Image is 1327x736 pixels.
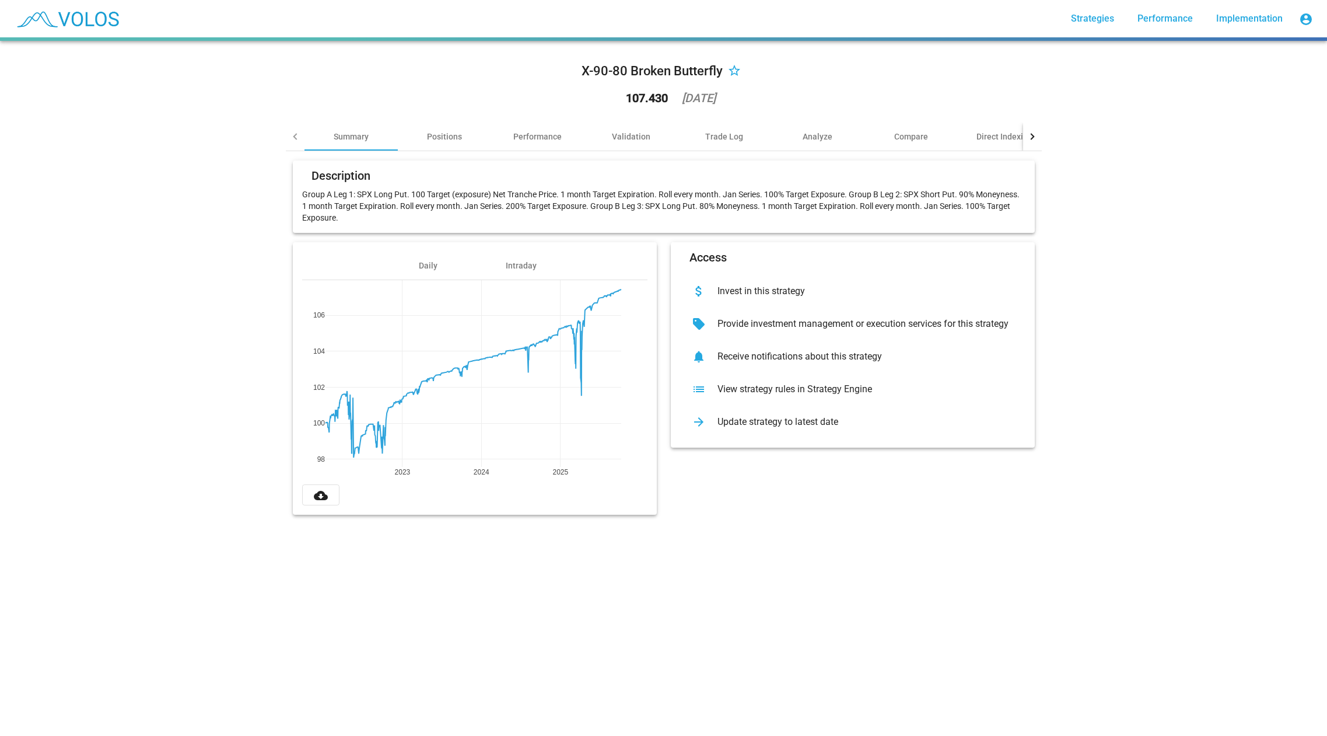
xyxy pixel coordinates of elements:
div: Intraday [506,260,537,271]
div: Summary [334,131,369,142]
span: Strategies [1071,13,1114,24]
div: Daily [419,260,437,271]
mat-icon: attach_money [689,282,708,301]
div: Analyze [803,131,832,142]
mat-card-title: Description [311,170,370,182]
mat-icon: notifications [689,347,708,366]
div: X-90-80 Broken Butterfly [582,62,723,81]
button: View strategy rules in Strategy Engine [680,373,1025,406]
a: Performance [1128,8,1202,29]
div: 107.430 [626,92,668,104]
div: View strategy rules in Strategy Engine [708,383,1016,395]
summary: DescriptionGroup A Leg 1: SPX Long Put. 100 Target (exposure) Net Tranche Price. 1 month Target E... [286,151,1042,524]
mat-icon: cloud_download [314,489,328,503]
div: Compare [894,131,928,142]
mat-icon: account_circle [1299,12,1313,26]
mat-icon: star_border [727,65,741,79]
mat-icon: list [689,380,708,399]
button: Invest in this strategy [680,275,1025,308]
mat-icon: arrow_forward [689,413,708,431]
span: Implementation [1216,13,1283,24]
div: Direct Indexing [976,131,1032,142]
div: Validation [612,131,650,142]
div: Trade Log [705,131,743,142]
div: Invest in this strategy [708,285,1016,297]
mat-card-title: Access [689,252,727,263]
div: [DATE] [682,92,716,104]
p: Group A Leg 1: SPX Long Put. 100 Target (exposure) Net Tranche Price. 1 month Target Expiration. ... [302,189,1025,224]
a: Strategies [1062,8,1123,29]
div: Provide investment management or execution services for this strategy [708,318,1016,330]
img: blue_transparent.png [9,4,125,33]
a: Implementation [1207,8,1292,29]
button: Update strategy to latest date [680,406,1025,438]
div: Update strategy to latest date [708,416,1016,428]
mat-icon: sell [689,315,708,333]
button: Provide investment management or execution services for this strategy [680,308,1025,340]
button: Receive notifications about this strategy [680,340,1025,373]
div: Positions [427,131,462,142]
div: Performance [513,131,562,142]
div: Receive notifications about this strategy [708,351,1016,362]
span: Performance [1137,13,1193,24]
